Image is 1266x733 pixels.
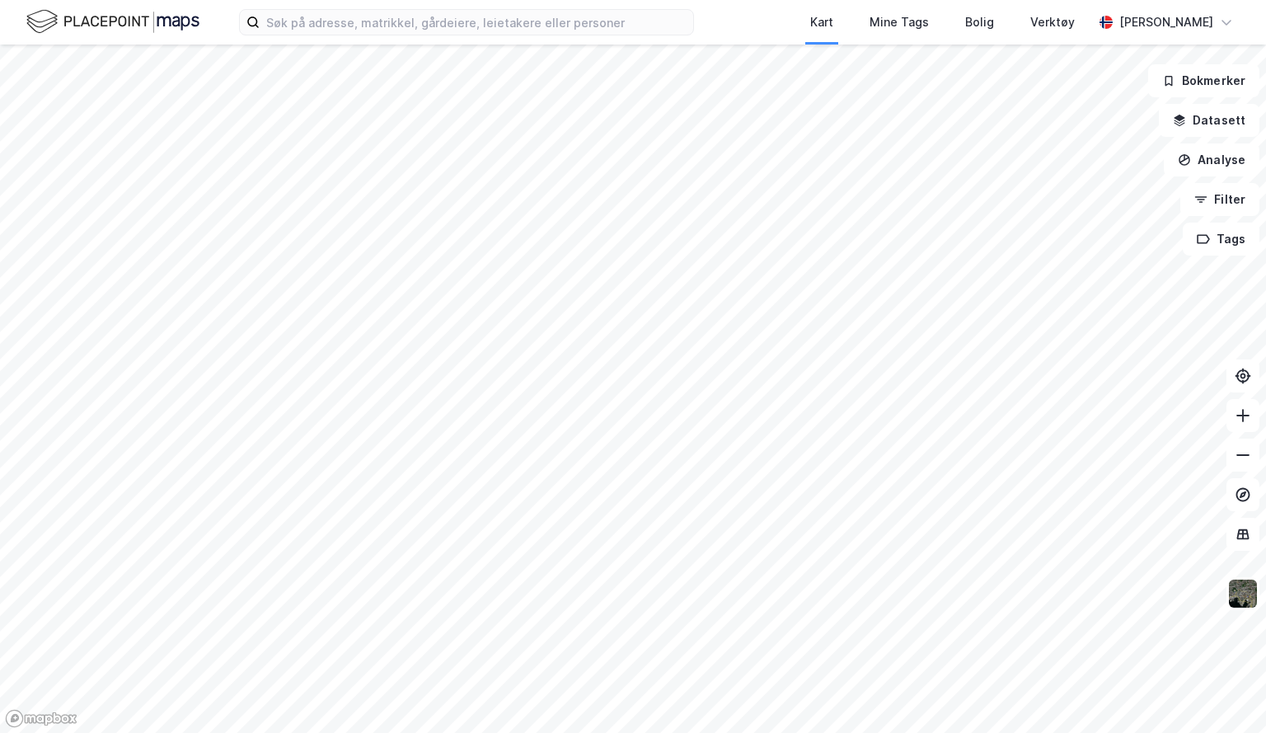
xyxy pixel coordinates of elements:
[260,10,693,35] input: Søk på adresse, matrikkel, gårdeiere, leietakere eller personer
[810,12,833,32] div: Kart
[870,12,929,32] div: Mine Tags
[1148,64,1259,97] button: Bokmerker
[965,12,994,32] div: Bolig
[1183,223,1259,256] button: Tags
[1119,12,1213,32] div: [PERSON_NAME]
[1180,183,1259,216] button: Filter
[1184,654,1266,733] iframe: Chat Widget
[26,7,199,36] img: logo.f888ab2527a4732fd821a326f86c7f29.svg
[1227,578,1259,609] img: 9k=
[1159,104,1259,137] button: Datasett
[5,709,77,728] a: Mapbox homepage
[1164,143,1259,176] button: Analyse
[1184,654,1266,733] div: Kontrollprogram for chat
[1030,12,1075,32] div: Verktøy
